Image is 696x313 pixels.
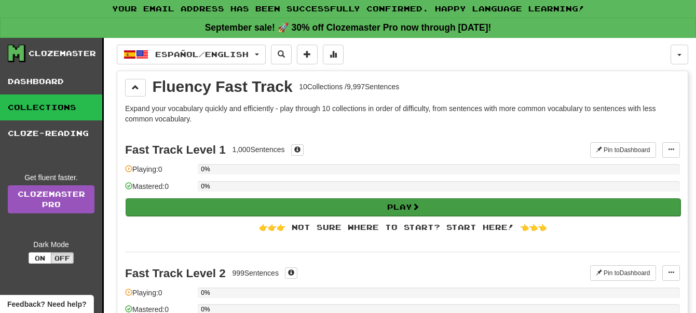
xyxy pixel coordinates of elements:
div: 1,000 Sentences [232,144,284,155]
div: 👉👉👉 Not sure where to start? Start here! 👈👈👈 [125,222,680,233]
button: Off [51,252,74,264]
div: Mastered: 0 [125,181,193,198]
button: More stats [323,45,344,64]
div: 10 Collections / 9,997 Sentences [299,81,399,92]
div: Clozemaster [29,48,96,59]
div: Fast Track Level 1 [125,143,226,156]
div: Fast Track Level 2 [125,267,226,280]
span: Español / English [155,50,249,59]
div: Playing: 0 [125,288,193,305]
button: Español/English [117,45,266,64]
div: Dark Mode [8,239,94,250]
div: Playing: 0 [125,164,193,181]
p: Expand your vocabulary quickly and efficiently - play through 10 collections in order of difficul... [125,103,680,124]
button: Add sentence to collection [297,45,318,64]
div: Fluency Fast Track [153,79,293,94]
strong: September sale! 🚀 30% off Clozemaster Pro now through [DATE]! [205,22,492,33]
span: Open feedback widget [7,299,86,309]
button: Search sentences [271,45,292,64]
a: ClozemasterPro [8,185,94,213]
div: 999 Sentences [232,268,279,278]
button: On [29,252,51,264]
button: Pin toDashboard [590,142,656,158]
div: Get fluent faster. [8,172,94,183]
button: Play [126,198,680,216]
button: Pin toDashboard [590,265,656,281]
